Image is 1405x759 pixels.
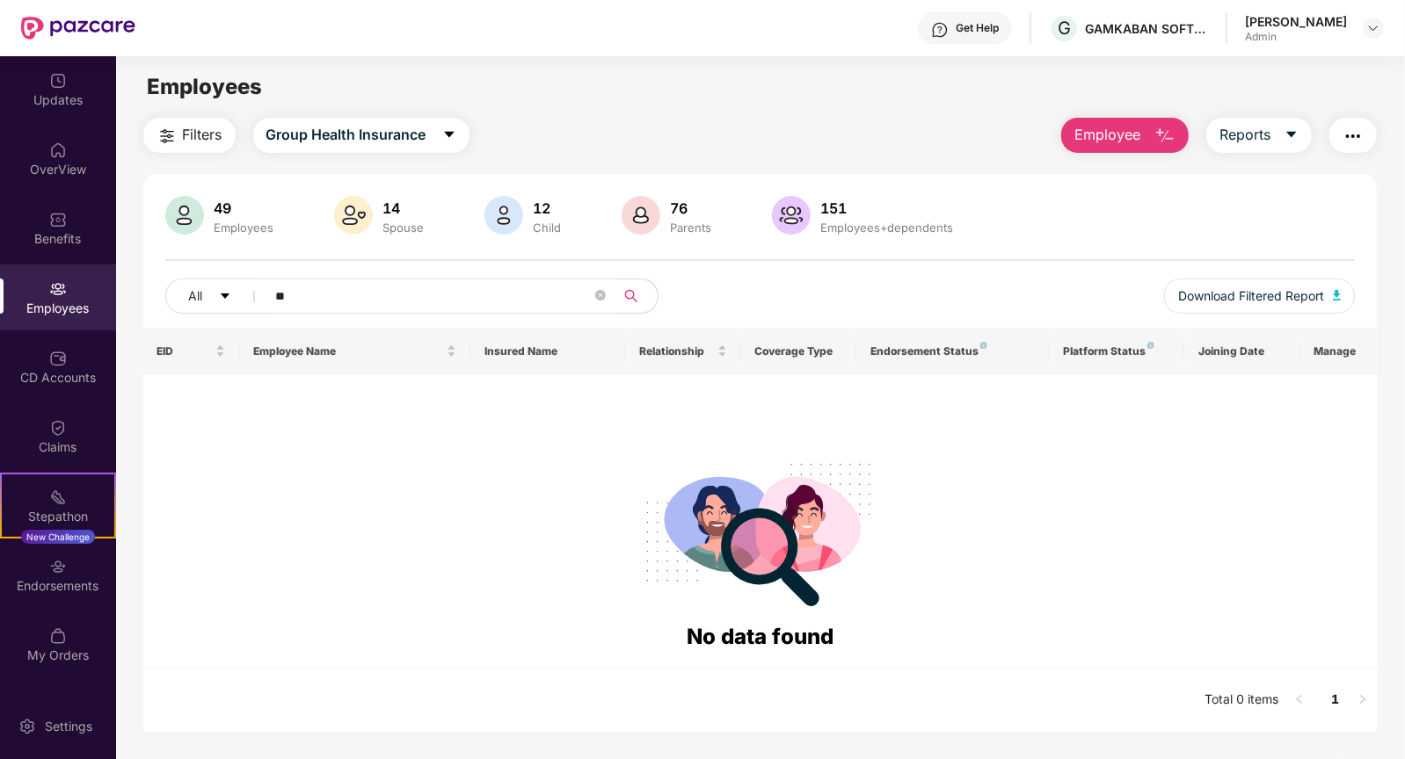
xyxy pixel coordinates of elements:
span: caret-down [219,290,231,304]
div: 14 [380,199,428,217]
span: Filters [183,124,222,146]
th: Manage [1300,328,1378,375]
span: Download Filtered Report [1178,286,1324,306]
span: No data found [687,624,834,649]
span: close-circle [595,288,606,305]
button: search [615,278,659,314]
div: 76 [667,199,716,217]
div: 49 [211,199,278,217]
div: Employees [211,220,278,235]
th: Relationship [625,328,741,375]
th: EID [143,328,240,375]
span: right [1358,694,1368,705]
span: Employee Name [253,344,443,358]
img: svg+xml;base64,PHN2ZyBpZD0iRW5kb3JzZW1lbnRzIiB4bWxucz0iaHR0cDovL3d3dy53My5vcmcvMjAwMC9zdmciIHdpZH... [49,558,67,575]
img: svg+xml;base64,PHN2ZyB4bWxucz0iaHR0cDovL3d3dy53My5vcmcvMjAwMC9zdmciIHdpZHRoPSIyNCIgaGVpZ2h0PSIyNC... [1343,126,1364,147]
button: Employee [1061,118,1189,153]
span: caret-down [1285,127,1299,143]
div: Endorsement Status [870,344,1035,358]
div: Get Help [956,21,999,35]
img: svg+xml;base64,PHN2ZyB4bWxucz0iaHR0cDovL3d3dy53My5vcmcvMjAwMC9zdmciIHhtbG5zOnhsaW5rPSJodHRwOi8vd3... [772,196,811,235]
span: search [615,289,649,303]
button: Reportscaret-down [1206,118,1312,153]
button: right [1349,686,1377,714]
img: svg+xml;base64,PHN2ZyB4bWxucz0iaHR0cDovL3d3dy53My5vcmcvMjAwMC9zdmciIHhtbG5zOnhsaW5rPSJodHRwOi8vd3... [484,196,523,235]
th: Employee Name [239,328,470,375]
span: Reports [1219,124,1270,146]
span: All [189,286,203,306]
img: svg+xml;base64,PHN2ZyB4bWxucz0iaHR0cDovL3d3dy53My5vcmcvMjAwMC9zdmciIHhtbG5zOnhsaW5rPSJodHRwOi8vd3... [1333,290,1342,300]
img: New Pazcare Logo [21,17,135,40]
img: svg+xml;base64,PHN2ZyB4bWxucz0iaHR0cDovL3d3dy53My5vcmcvMjAwMC9zdmciIHhtbG5zOnhsaW5rPSJodHRwOi8vd3... [622,196,660,235]
th: Insured Name [470,328,624,375]
li: Next Page [1349,686,1377,714]
img: svg+xml;base64,PHN2ZyB4bWxucz0iaHR0cDovL3d3dy53My5vcmcvMjAwMC9zdmciIHdpZHRoPSIyODgiIGhlaWdodD0iMj... [634,442,887,620]
button: Allcaret-down [165,278,273,314]
li: 1 [1321,686,1349,714]
div: 12 [530,199,565,217]
button: Download Filtered Report [1164,278,1356,314]
img: svg+xml;base64,PHN2ZyB4bWxucz0iaHR0cDovL3d3dy53My5vcmcvMjAwMC9zdmciIHhtbG5zOnhsaW5rPSJodHRwOi8vd3... [165,196,204,235]
div: Admin [1245,30,1347,44]
div: [PERSON_NAME] [1245,13,1347,30]
img: svg+xml;base64,PHN2ZyBpZD0iRW1wbG95ZWVzIiB4bWxucz0iaHR0cDovL3d3dy53My5vcmcvMjAwMC9zdmciIHdpZHRoPS... [49,280,67,298]
span: Employee [1074,124,1140,146]
span: Relationship [639,344,714,358]
li: Previous Page [1285,686,1314,714]
img: svg+xml;base64,PHN2ZyBpZD0iQmVuZWZpdHMiIHhtbG5zPSJodHRwOi8vd3d3LnczLm9yZy8yMDAwL3N2ZyIgd2lkdGg9Ij... [49,211,67,228]
div: Settings [40,718,98,735]
div: GAMKABAN SOFTWARE PRIVATE LIMITED [1085,20,1208,37]
div: New Challenge [21,530,95,544]
div: Stepathon [2,508,114,525]
span: EID [157,344,213,358]
img: svg+xml;base64,PHN2ZyB4bWxucz0iaHR0cDovL3d3dy53My5vcmcvMjAwMC9zdmciIHdpZHRoPSI4IiBoZWlnaHQ9IjgiIH... [1147,342,1154,349]
button: Filters [143,118,236,153]
span: Employees [147,74,262,99]
img: svg+xml;base64,PHN2ZyBpZD0iQ0RfQWNjb3VudHMiIGRhdGEtbmFtZT0iQ0QgQWNjb3VudHMiIHhtbG5zPSJodHRwOi8vd3... [49,350,67,367]
div: Spouse [380,220,428,235]
img: svg+xml;base64,PHN2ZyB4bWxucz0iaHR0cDovL3d3dy53My5vcmcvMjAwMC9zdmciIHhtbG5zOnhsaW5rPSJodHRwOi8vd3... [334,196,373,235]
img: svg+xml;base64,PHN2ZyBpZD0iU2V0dGluZy0yMHgyMCIgeG1sbnM9Imh0dHA6Ly93d3cudzMub3JnLzIwMDAvc3ZnIiB3aW... [18,718,36,735]
img: svg+xml;base64,PHN2ZyB4bWxucz0iaHR0cDovL3d3dy53My5vcmcvMjAwMC9zdmciIHdpZHRoPSIyMSIgaGVpZ2h0PSIyMC... [49,488,67,506]
img: svg+xml;base64,PHN2ZyB4bWxucz0iaHR0cDovL3d3dy53My5vcmcvMjAwMC9zdmciIHdpZHRoPSI4IiBoZWlnaHQ9IjgiIH... [980,342,987,349]
span: close-circle [595,290,606,300]
img: svg+xml;base64,PHN2ZyBpZD0iRHJvcGRvd24tMzJ4MzIiIHhtbG5zPSJodHRwOi8vd3d3LnczLm9yZy8yMDAwL3N2ZyIgd2... [1366,21,1380,35]
img: svg+xml;base64,PHN2ZyBpZD0iQ2xhaW0iIHhtbG5zPSJodHRwOi8vd3d3LnczLm9yZy8yMDAwL3N2ZyIgd2lkdGg9IjIwIi... [49,419,67,437]
img: svg+xml;base64,PHN2ZyBpZD0iSG9tZSIgeG1sbnM9Imh0dHA6Ly93d3cudzMub3JnLzIwMDAvc3ZnIiB3aWR0aD0iMjAiIG... [49,141,67,159]
img: svg+xml;base64,PHN2ZyB4bWxucz0iaHR0cDovL3d3dy53My5vcmcvMjAwMC9zdmciIHhtbG5zOnhsaW5rPSJodHRwOi8vd3... [1154,126,1176,147]
img: svg+xml;base64,PHN2ZyBpZD0iVXBkYXRlZCIgeG1sbnM9Imh0dHA6Ly93d3cudzMub3JnLzIwMDAvc3ZnIiB3aWR0aD0iMj... [49,72,67,90]
img: svg+xml;base64,PHN2ZyB4bWxucz0iaHR0cDovL3d3dy53My5vcmcvMjAwMC9zdmciIHdpZHRoPSIyNCIgaGVpZ2h0PSIyNC... [157,126,178,147]
li: Total 0 items [1205,686,1278,714]
div: Child [530,220,565,235]
div: Employees+dependents [818,220,957,235]
img: svg+xml;base64,PHN2ZyBpZD0iTXlfT3JkZXJzIiBkYXRhLW5hbWU9Ik15IE9yZGVycyIgeG1sbnM9Imh0dHA6Ly93d3cudz... [49,627,67,645]
button: Group Health Insurancecaret-down [253,118,470,153]
th: Coverage Type [741,328,857,375]
button: left [1285,686,1314,714]
span: caret-down [442,127,456,143]
div: Platform Status [1063,344,1170,358]
span: G [1058,18,1071,39]
th: Joining Date [1184,328,1300,375]
span: Group Health Insurance [266,124,426,146]
span: left [1294,694,1305,705]
div: Parents [667,220,716,235]
img: svg+xml;base64,PHN2ZyBpZD0iSGVscC0zMngzMiIgeG1sbnM9Imh0dHA6Ly93d3cudzMub3JnLzIwMDAvc3ZnIiB3aWR0aD... [931,21,949,39]
a: 1 [1321,686,1349,712]
div: 151 [818,199,957,217]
